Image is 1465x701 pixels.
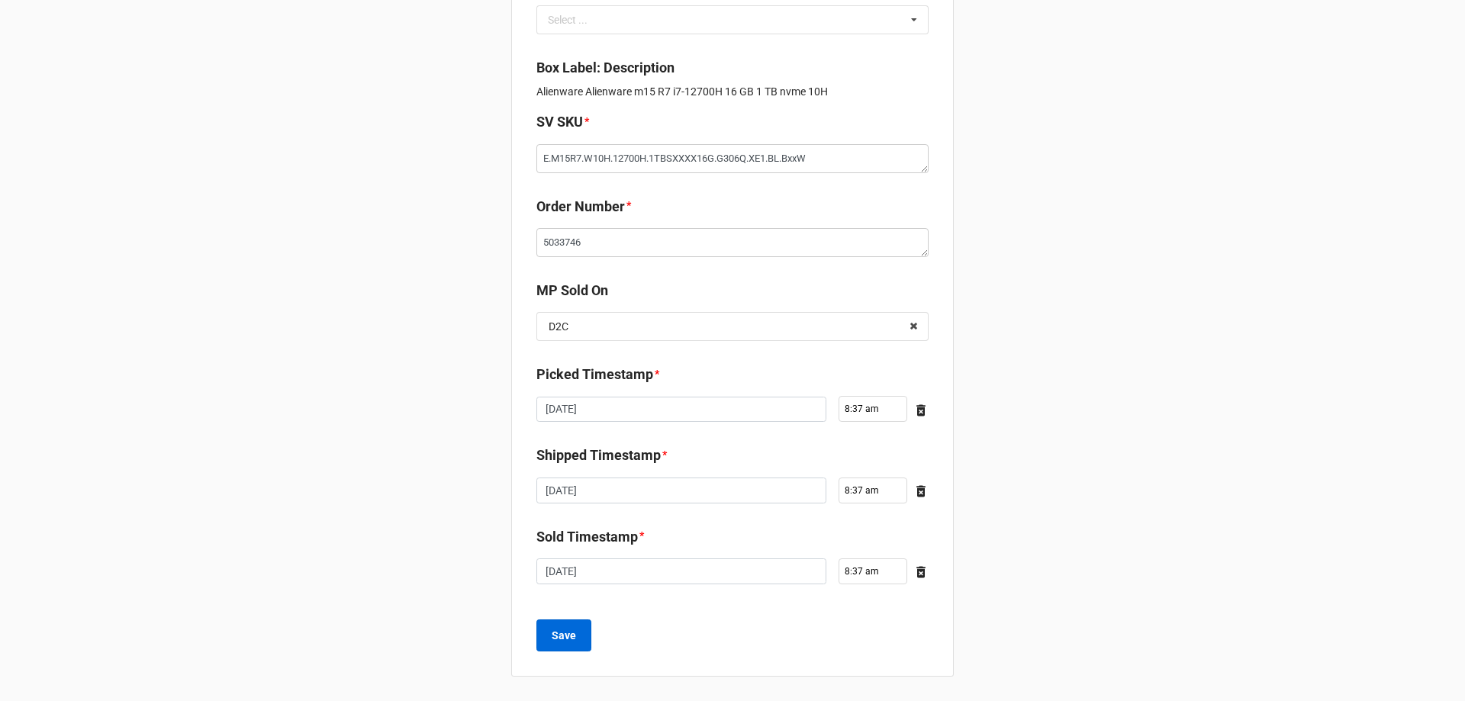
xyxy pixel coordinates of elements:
[536,280,608,301] label: MP Sold On
[552,628,576,644] b: Save
[536,196,625,217] label: Order Number
[536,619,591,651] button: Save
[536,228,929,257] textarea: 5033746
[536,558,826,584] input: Date
[536,364,653,385] label: Picked Timestamp
[536,111,583,133] label: SV SKU
[536,445,661,466] label: Shipped Timestamp
[536,526,638,548] label: Sold Timestamp
[536,478,826,503] input: Date
[544,11,610,28] div: Select ...
[536,144,929,173] textarea: E.M15R7.W10H.12700H.1TBSXXXX16G.G306Q.XE1.BL.BxxW
[536,84,929,99] p: Alienware Alienware m15 R7 i7-12700H 16 GB 1 TB nvme 10H
[536,397,826,423] input: Date
[839,478,907,503] input: Time
[839,396,907,422] input: Time
[536,59,675,76] b: Box Label: Description
[549,321,568,332] div: D2C
[839,558,907,584] input: Time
